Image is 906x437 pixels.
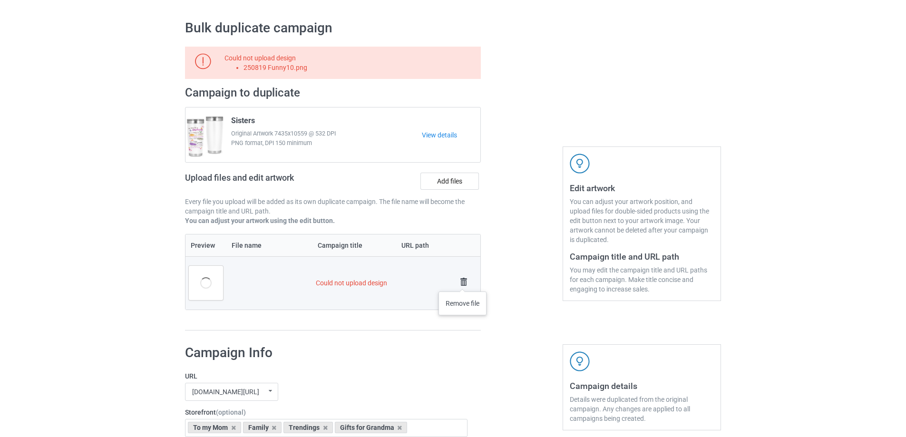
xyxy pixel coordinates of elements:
[231,116,255,129] span: Sisters
[216,408,246,416] span: (optional)
[422,130,480,140] a: View details
[457,275,470,289] img: svg+xml;base64,PD94bWwgdmVyc2lvbj0iMS4wIiBlbmNvZGluZz0iVVRGLTgiPz4KPHN2ZyB3aWR0aD0iMjhweCIgaGVpZ2...
[570,265,714,294] div: You may edit the campaign title and URL paths for each campaign. Make title concise and engaging ...
[185,19,721,37] h1: Bulk duplicate campaign
[570,183,714,194] h3: Edit artwork
[570,395,714,423] div: Details were duplicated from the original campaign. Any changes are applied to all campaigns bein...
[185,344,468,361] h1: Campaign Info
[312,234,396,256] th: Campaign title
[570,154,590,174] img: svg+xml;base64,PD94bWwgdmVyc2lvbj0iMS4wIiBlbmNvZGluZz0iVVRGLTgiPz4KPHN2ZyB3aWR0aD0iNDJweCIgaGVpZ2...
[312,256,453,310] td: Could not upload design
[570,351,590,371] img: svg+xml;base64,PD94bWwgdmVyc2lvbj0iMS4wIiBlbmNvZGluZz0iVVRGLTgiPz4KPHN2ZyB3aWR0aD0iNDJweCIgaGVpZ2...
[396,234,454,256] th: URL path
[438,291,487,315] div: Remove file
[185,371,468,381] label: URL
[185,217,335,224] b: You can adjust your artwork using the edit button.
[224,53,477,72] div: Could not upload design
[420,173,479,190] label: Add files
[195,53,211,69] img: svg+xml;base64,PD94bWwgdmVyc2lvbj0iMS4wIiBlbmNvZGluZz0iVVRGLTgiPz4KPHN2ZyB3aWR0aD0iMTlweCIgaGVpZ2...
[226,234,312,256] th: File name
[185,86,481,100] h2: Campaign to duplicate
[243,422,282,433] div: Family
[570,380,714,391] h3: Campaign details
[192,388,259,395] div: [DOMAIN_NAME][URL]
[185,197,481,216] p: Every file you upload will be added as its own duplicate campaign. The file name will become the ...
[570,197,714,244] div: You can adjust your artwork position, and upload files for double-sided products using the edit b...
[335,422,408,433] div: Gifts for Grandma
[185,173,362,190] h2: Upload files and edit artwork
[231,129,422,138] span: Original Artwork 7435x10559 @ 532 DPI
[185,234,226,256] th: Preview
[231,138,422,148] span: PNG format, DPI 150 minimum
[188,422,241,433] div: To my Mom
[244,63,477,72] li: 250819 Funny10.png
[185,408,468,417] label: Storefront
[283,422,333,433] div: Trendings
[570,251,714,262] h3: Campaign title and URL path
